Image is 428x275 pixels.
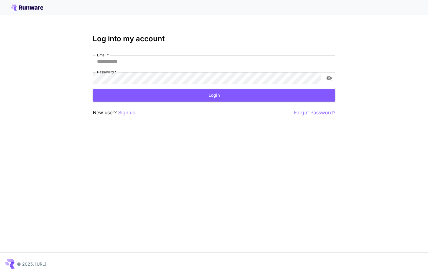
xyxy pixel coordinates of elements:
[97,69,116,75] label: Password
[97,52,109,58] label: Email
[17,261,46,267] p: © 2025, [URL]
[93,35,335,43] h3: Log into my account
[294,109,335,116] button: Forgot Password?
[324,73,335,84] button: toggle password visibility
[93,109,135,116] p: New user?
[93,89,335,102] button: Login
[118,109,135,116] button: Sign up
